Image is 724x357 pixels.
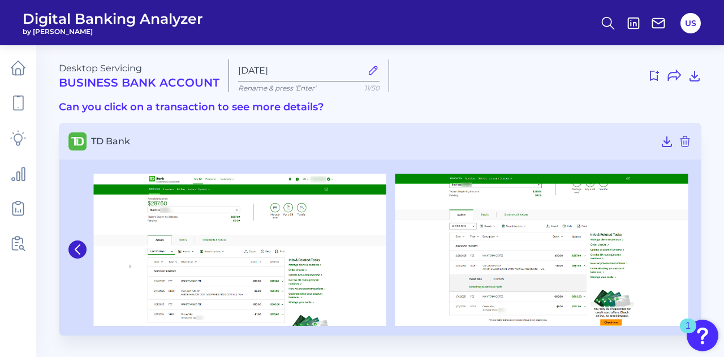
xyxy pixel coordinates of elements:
[395,174,688,326] img: TD Bank
[23,10,203,27] span: Digital Banking Analyzer
[687,320,718,351] button: Open Resource Center, 1 new notification
[238,84,380,92] p: Rename & press 'Enter'
[91,136,656,147] span: TD Bank
[59,63,219,89] div: Desktop Servicing
[59,101,701,114] h3: Can you click on a transaction to see more details?
[23,27,203,36] span: by [PERSON_NAME]
[686,326,691,341] div: 1
[364,84,380,92] span: 11/50
[680,13,701,33] button: US
[93,174,386,326] img: TD Bank
[59,76,219,89] h2: Business Bank Account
